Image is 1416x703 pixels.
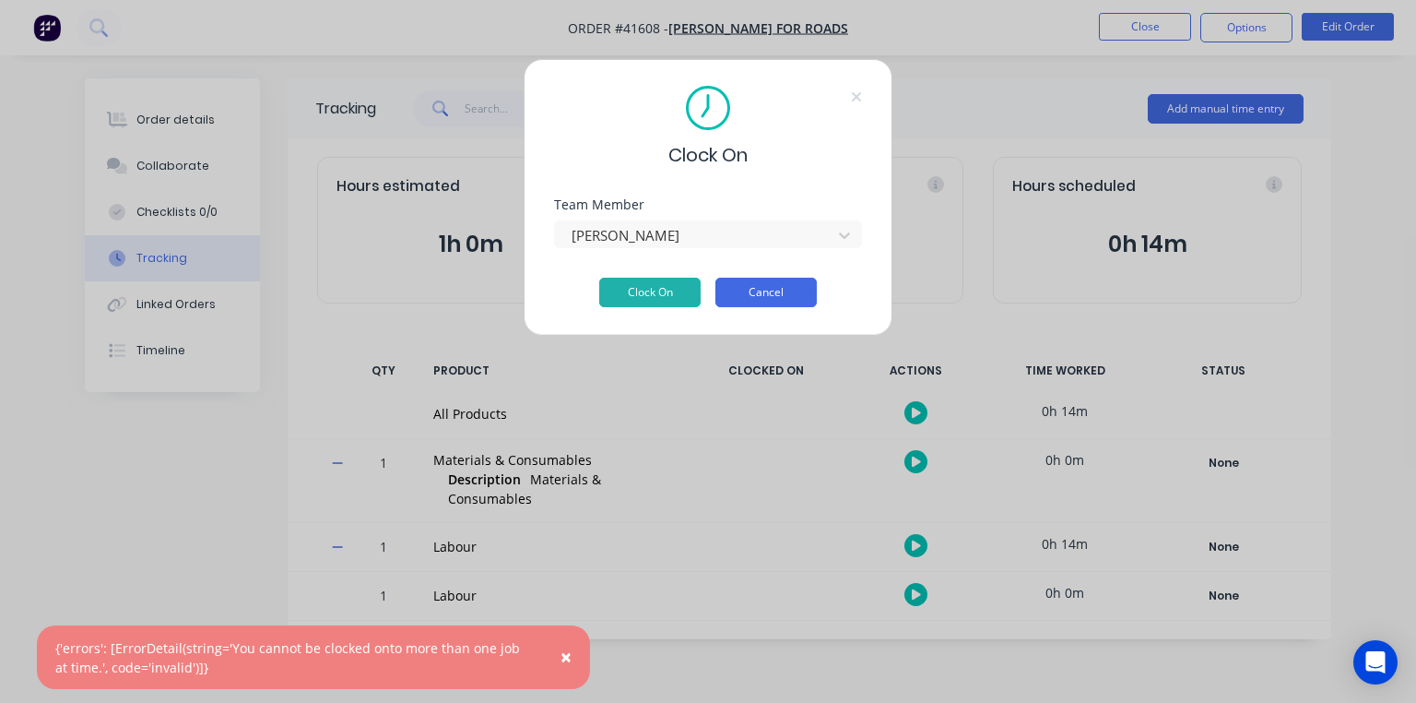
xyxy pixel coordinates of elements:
span: Clock On [668,141,748,169]
div: {'errors': [ErrorDetail(string='You cannot be clocked onto more than one job at time.', code='inv... [55,638,534,677]
span: × [560,644,572,670]
button: Close [542,636,590,680]
button: Cancel [715,278,817,307]
div: Open Intercom Messenger [1353,640,1398,685]
button: Clock On [599,278,701,307]
div: Team Member [554,198,862,211]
